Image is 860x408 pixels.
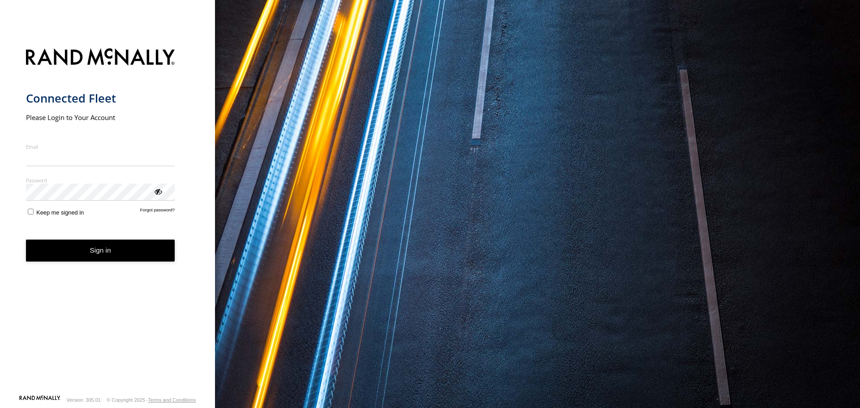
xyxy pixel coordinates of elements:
h2: Please Login to Your Account [26,113,175,122]
span: Keep me signed in [36,209,84,216]
a: Terms and Conditions [148,397,196,403]
label: Password [26,177,175,184]
div: ViewPassword [153,187,162,196]
a: Visit our Website [19,395,60,404]
img: Rand McNally [26,47,175,69]
input: Keep me signed in [28,209,34,215]
label: Email [26,143,175,150]
form: main [26,43,189,395]
button: Sign in [26,240,175,262]
div: © Copyright 2025 - [107,397,196,403]
div: Version: 305.01 [67,397,101,403]
a: Forgot password? [140,207,175,216]
h1: Connected Fleet [26,91,175,106]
